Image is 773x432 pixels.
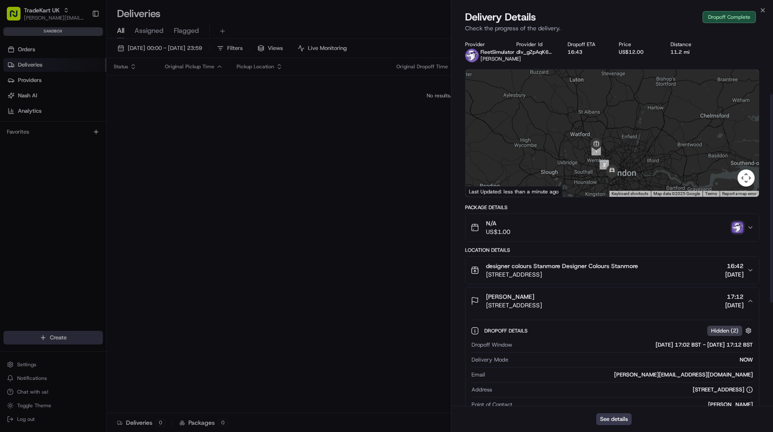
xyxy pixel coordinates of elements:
span: 16:42 [725,262,744,270]
div: Distance [671,41,708,48]
div: Price [619,41,656,48]
div: Dropoff ETA [568,41,605,48]
a: Report a map error [722,191,756,196]
span: Delivery Details [465,10,536,24]
div: Location Details [465,247,759,254]
span: Point of Contact [471,401,512,409]
span: Map data ©2025 Google [653,191,700,196]
a: Terms [705,191,717,196]
div: Package Details [465,204,759,211]
span: US$1.00 [486,228,510,236]
button: dlv_gZpAqK6mNfVspAiWou2nof [516,49,554,55]
div: 1 [591,146,601,155]
div: Provider [465,41,503,48]
a: Open this area in Google Maps (opens a new window) [468,186,496,197]
span: 17:12 [725,292,744,301]
div: 16:43 [568,49,605,55]
div: [PERSON_NAME] [516,401,753,409]
div: Last Updated: less than a minute ago [466,186,562,197]
div: 11.2 mi [671,49,708,55]
span: Email [471,371,485,379]
button: designer colours Stanmore Designer Colours Stanmore[STREET_ADDRESS]16:42[DATE] [466,257,759,284]
button: N/AUS$1.00photo_proof_of_delivery image [466,214,759,241]
span: [STREET_ADDRESS] [486,270,638,279]
span: [DATE] [725,270,744,279]
button: See details [596,413,632,425]
div: [DATE] 17:02 BST - [DATE] 17:12 BST [515,341,753,349]
span: [DATE] [725,301,744,309]
span: Dropoff Details [484,327,529,334]
div: Provider Id [516,41,554,48]
span: Dropoff Window [471,341,512,349]
img: Google [468,186,496,197]
span: [PERSON_NAME] [480,55,521,62]
span: Hidden ( 2 ) [711,327,738,335]
p: Check the progress of the delivery. [465,24,759,32]
span: designer colours Stanmore Designer Colours Stanmore [486,262,638,270]
img: photo_proof_of_delivery image [732,222,744,234]
span: [PERSON_NAME] [486,292,534,301]
span: FleetSimulator [480,49,515,55]
button: Map camera controls [738,169,755,187]
span: [STREET_ADDRESS] [486,301,542,309]
div: [STREET_ADDRESS] [693,386,753,394]
img: FleetSimulator.png [465,49,479,62]
span: Delivery Mode [471,356,508,364]
div: US$12.00 [619,49,656,55]
span: N/A [486,219,510,228]
div: NOW [512,356,753,364]
div: [PERSON_NAME][EMAIL_ADDRESS][DOMAIN_NAME] [489,371,753,379]
div: 2 [600,160,609,169]
span: Address [471,386,492,394]
button: Hidden (2) [707,325,754,336]
button: Keyboard shortcuts [612,191,648,197]
button: [PERSON_NAME][STREET_ADDRESS]17:12[DATE] [466,287,759,315]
